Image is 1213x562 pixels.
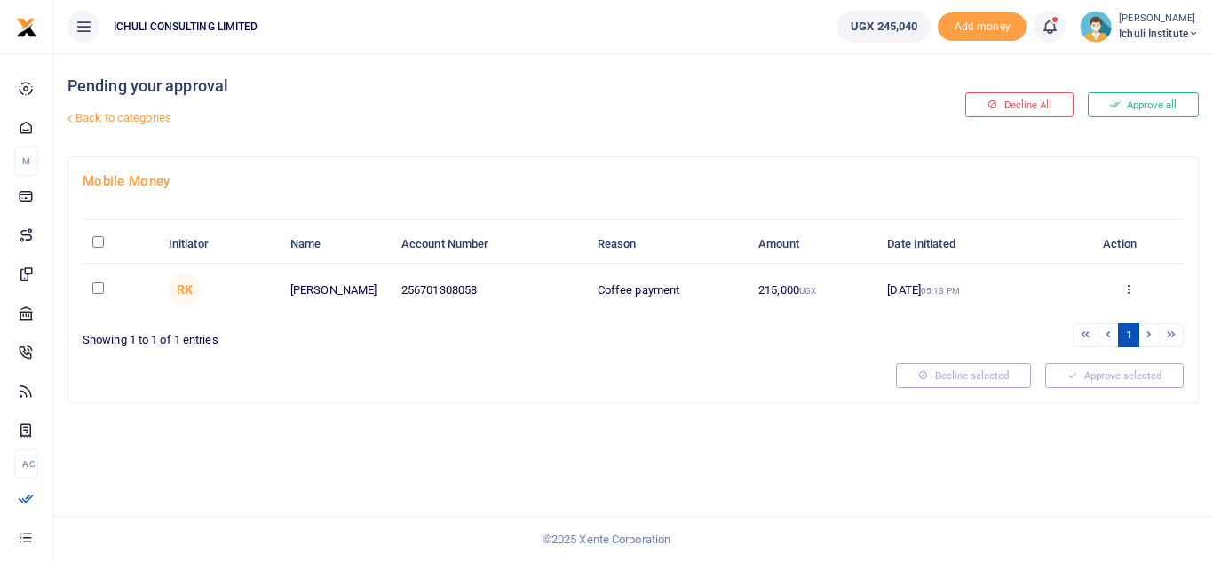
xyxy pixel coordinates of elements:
small: UGX [799,286,816,296]
td: 256701308058 [392,264,588,315]
span: Ichuli Institute [1119,26,1199,42]
th: Account Number: activate to sort column ascending [392,226,588,264]
img: profile-user [1080,11,1112,43]
li: Ac [14,449,38,479]
a: UGX 245,040 [837,11,931,43]
a: Add money [938,19,1027,32]
th: Action: activate to sort column ascending [1073,226,1184,264]
td: Coffee payment [588,264,749,315]
a: 1 [1118,323,1139,347]
span: ICHULI CONSULTING LIMITED [107,19,266,35]
small: 05:13 PM [921,286,960,296]
th: : activate to sort column descending [83,226,159,264]
small: [PERSON_NAME] [1119,12,1199,27]
li: Wallet ballance [830,11,938,43]
div: Showing 1 to 1 of 1 entries [83,321,626,349]
li: Toup your wallet [938,12,1027,42]
td: [DATE] [877,264,1073,315]
a: Back to categories [63,103,817,133]
th: Reason: activate to sort column ascending [588,226,749,264]
td: 215,000 [749,264,877,315]
h4: Pending your approval [67,76,817,96]
span: Add money [938,12,1027,42]
td: [PERSON_NAME] [281,264,392,315]
th: Initiator: activate to sort column ascending [159,226,281,264]
a: profile-user [PERSON_NAME] Ichuli Institute [1080,11,1199,43]
th: Amount: activate to sort column ascending [749,226,877,264]
th: Date Initiated: activate to sort column ascending [877,226,1073,264]
li: M [14,146,38,176]
h4: Mobile Money [83,171,1184,191]
span: UGX 245,040 [851,18,917,36]
a: logo-small logo-large logo-large [16,20,37,33]
th: Name: activate to sort column ascending [281,226,392,264]
img: logo-small [16,17,37,38]
button: Approve all [1088,92,1199,117]
button: Decline All [965,92,1074,117]
span: Ruth Kuteesa [169,273,201,305]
